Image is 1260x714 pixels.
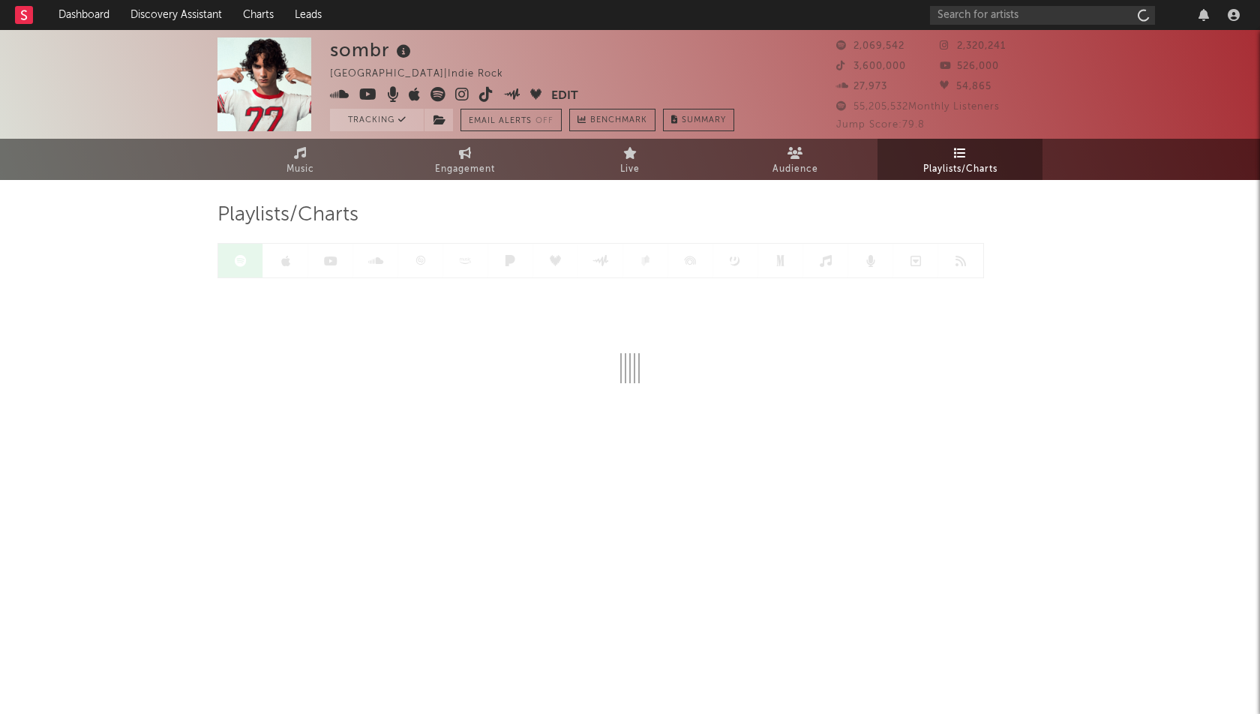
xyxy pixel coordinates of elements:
[836,120,925,130] span: Jump Score: 79.8
[772,160,818,178] span: Audience
[547,139,712,180] a: Live
[551,87,578,106] button: Edit
[682,116,726,124] span: Summary
[940,82,991,91] span: 54,865
[217,139,382,180] a: Music
[590,112,647,130] span: Benchmark
[460,109,562,131] button: Email AlertsOff
[836,41,904,51] span: 2,069,542
[569,109,655,131] a: Benchmark
[923,160,997,178] span: Playlists/Charts
[217,206,358,224] span: Playlists/Charts
[877,139,1042,180] a: Playlists/Charts
[382,139,547,180] a: Engagement
[940,41,1006,51] span: 2,320,241
[535,117,553,125] em: Off
[620,160,640,178] span: Live
[330,109,424,131] button: Tracking
[330,65,520,83] div: [GEOGRAPHIC_DATA] | Indie Rock
[930,6,1155,25] input: Search for artists
[435,160,495,178] span: Engagement
[286,160,314,178] span: Music
[836,61,906,71] span: 3,600,000
[836,82,887,91] span: 27,973
[836,102,1000,112] span: 55,205,532 Monthly Listeners
[712,139,877,180] a: Audience
[940,61,999,71] span: 526,000
[330,37,415,62] div: sombr
[663,109,734,131] button: Summary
